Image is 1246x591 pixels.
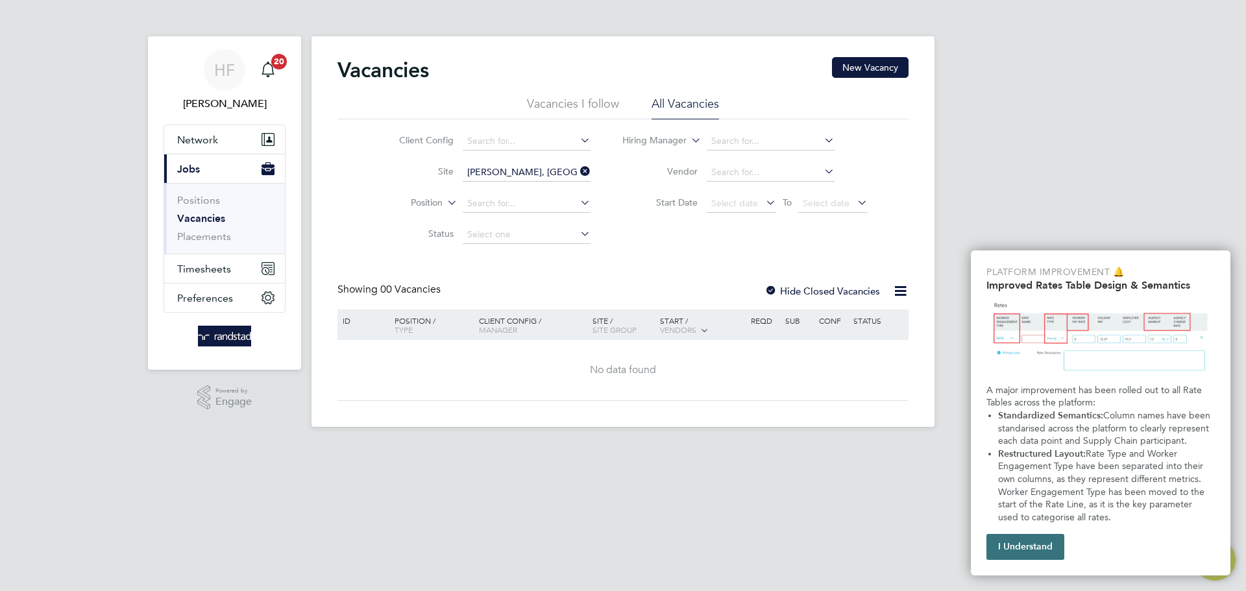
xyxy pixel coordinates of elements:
[998,448,1086,459] strong: Restructured Layout:
[177,194,220,206] a: Positions
[164,96,286,112] span: Holly Franks
[395,324,413,335] span: Type
[652,96,719,119] li: All Vacancies
[463,226,591,244] input: Select one
[816,309,849,332] div: Conf
[177,263,231,275] span: Timesheets
[986,296,1215,379] img: Updated Rates Table Design & Semantics
[707,132,835,151] input: Search for...
[198,326,252,346] img: randstad-logo-retina.png
[779,194,796,211] span: To
[164,326,286,346] a: Go to home page
[177,292,233,304] span: Preferences
[215,385,252,396] span: Powered by
[589,309,657,341] div: Site /
[177,212,225,224] a: Vacancies
[385,309,476,341] div: Position /
[832,57,909,78] button: New Vacancy
[177,163,200,175] span: Jobs
[850,309,907,332] div: Status
[764,285,880,297] label: Hide Closed Vacancies
[657,309,748,342] div: Start /
[164,49,286,112] a: Go to account details
[337,283,443,296] div: Showing
[660,324,696,335] span: Vendors
[177,230,231,243] a: Placements
[986,266,1215,279] p: Platform Improvement 🔔
[592,324,637,335] span: Site Group
[623,165,698,177] label: Vendor
[782,309,816,332] div: Sub
[998,448,1207,523] span: Rate Type and Worker Engagement Type have been separated into their own columns, as they represen...
[463,132,591,151] input: Search for...
[971,250,1230,575] div: Improved Rate Table Semantics
[339,363,907,377] div: No data found
[177,134,218,146] span: Network
[463,195,591,213] input: Search for...
[986,279,1215,291] h2: Improved Rates Table Design & Semantics
[479,324,517,335] span: Manager
[463,163,591,182] input: Search for...
[148,36,301,370] nav: Main navigation
[527,96,619,119] li: Vacancies I follow
[214,62,235,78] span: HF
[379,228,454,239] label: Status
[748,309,781,332] div: Reqd
[998,410,1213,446] span: Column names have been standarised across the platform to clearly represent each data point and S...
[612,134,687,147] label: Hiring Manager
[476,309,589,341] div: Client Config /
[380,283,441,296] span: 00 Vacancies
[339,309,385,332] div: ID
[271,54,287,69] span: 20
[337,57,429,83] h2: Vacancies
[623,197,698,208] label: Start Date
[986,534,1064,560] button: I Understand
[986,384,1215,409] p: A major improvement has been rolled out to all Rate Tables across the platform:
[379,165,454,177] label: Site
[379,134,454,146] label: Client Config
[803,197,849,209] span: Select date
[711,197,758,209] span: Select date
[707,163,835,182] input: Search for...
[998,410,1103,421] strong: Standardized Semantics:
[215,396,252,407] span: Engage
[368,197,443,210] label: Position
